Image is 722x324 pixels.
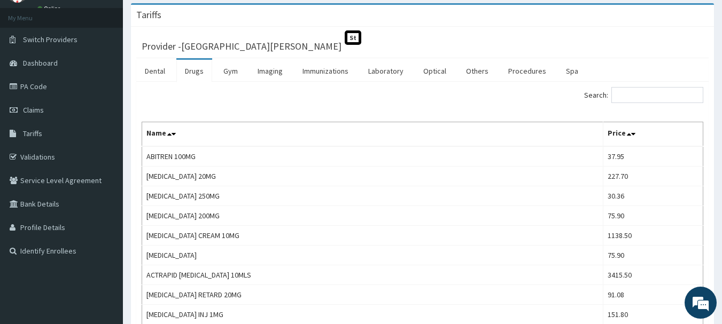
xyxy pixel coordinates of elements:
th: Price [603,122,703,147]
td: [MEDICAL_DATA] 250MG [142,186,603,206]
label: Search: [584,87,703,103]
a: Immunizations [294,60,357,82]
span: Switch Providers [23,35,77,44]
a: Laboratory [360,60,412,82]
td: [MEDICAL_DATA] [142,246,603,265]
td: [MEDICAL_DATA] 20MG [142,167,603,186]
a: Drugs [176,60,212,82]
img: d_794563401_company_1708531726252_794563401 [20,53,43,80]
div: Minimize live chat window [175,5,201,31]
td: ACTRAPID [MEDICAL_DATA] 10MLS [142,265,603,285]
td: 91.08 [603,285,703,305]
td: [MEDICAL_DATA] RETARD 20MG [142,285,603,305]
h3: Provider - [GEOGRAPHIC_DATA][PERSON_NAME] [142,42,341,51]
td: 37.95 [603,146,703,167]
td: 75.90 [603,206,703,226]
h3: Tariffs [136,10,161,20]
td: 227.70 [603,167,703,186]
a: Others [457,60,497,82]
td: 30.36 [603,186,703,206]
a: Optical [415,60,455,82]
td: [MEDICAL_DATA] 200MG [142,206,603,226]
a: Dental [136,60,174,82]
td: ABITREN 100MG [142,146,603,167]
span: We're online! [62,95,147,203]
span: St [345,30,361,45]
input: Search: [611,87,703,103]
a: Procedures [500,60,555,82]
a: Online [37,5,63,12]
td: 75.90 [603,246,703,265]
div: Chat with us now [56,60,180,74]
th: Name [142,122,603,147]
td: 3415.50 [603,265,703,285]
a: Gym [215,60,246,82]
textarea: Type your message and hit 'Enter' [5,213,204,250]
td: 1138.50 [603,226,703,246]
span: Claims [23,105,44,115]
span: Dashboard [23,58,58,68]
a: Imaging [249,60,291,82]
a: Spa [557,60,587,82]
td: [MEDICAL_DATA] CREAM 10MG [142,226,603,246]
span: Tariffs [23,129,42,138]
